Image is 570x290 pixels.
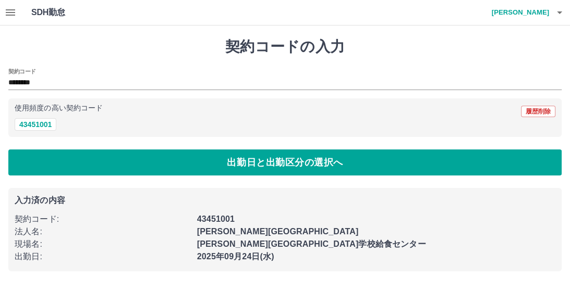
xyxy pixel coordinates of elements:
[197,227,359,236] b: [PERSON_NAME][GEOGRAPHIC_DATA]
[15,213,191,225] p: 契約コード :
[15,238,191,250] p: 現場名 :
[197,239,426,248] b: [PERSON_NAME][GEOGRAPHIC_DATA]学校給食センター
[15,118,56,131] button: 43451001
[15,225,191,238] p: 法人名 :
[197,252,274,261] b: 2025年09月24日(水)
[8,67,36,75] h2: 契約コード
[15,250,191,263] p: 出勤日 :
[197,215,235,223] b: 43451001
[8,38,562,56] h1: 契約コードの入力
[15,105,103,112] p: 使用頻度の高い契約コード
[8,149,562,175] button: 出勤日と出勤区分の選択へ
[521,106,555,117] button: 履歴削除
[15,196,555,205] p: 入力済の内容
